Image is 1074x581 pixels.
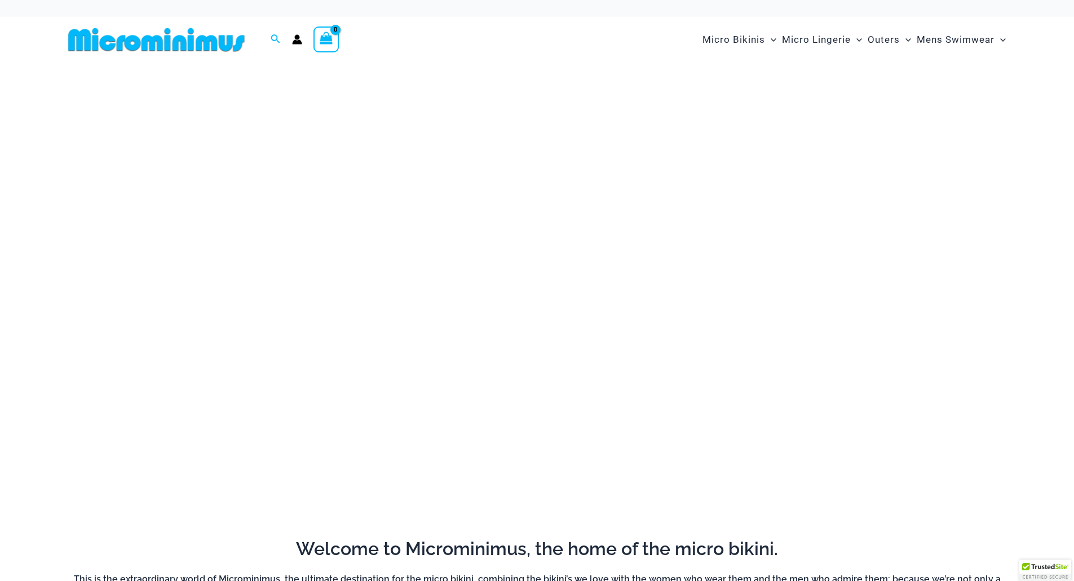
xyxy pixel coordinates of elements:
[851,25,862,54] span: Menu Toggle
[917,25,995,54] span: Mens Swimwear
[292,34,302,45] a: Account icon link
[782,25,851,54] span: Micro Lingerie
[271,33,281,47] a: Search icon link
[995,25,1006,54] span: Menu Toggle
[700,23,779,57] a: Micro BikinisMenu ToggleMenu Toggle
[868,25,900,54] span: Outers
[914,23,1009,57] a: Mens SwimwearMenu ToggleMenu Toggle
[72,537,1002,561] h2: Welcome to Microminimus, the home of the micro bikini.
[900,25,911,54] span: Menu Toggle
[865,23,914,57] a: OutersMenu ToggleMenu Toggle
[779,23,865,57] a: Micro LingerieMenu ToggleMenu Toggle
[64,27,249,52] img: MM SHOP LOGO FLAT
[698,21,1011,59] nav: Site Navigation
[313,26,339,52] a: View Shopping Cart, empty
[702,25,765,54] span: Micro Bikinis
[765,25,776,54] span: Menu Toggle
[1019,560,1071,581] div: TrustedSite Certified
